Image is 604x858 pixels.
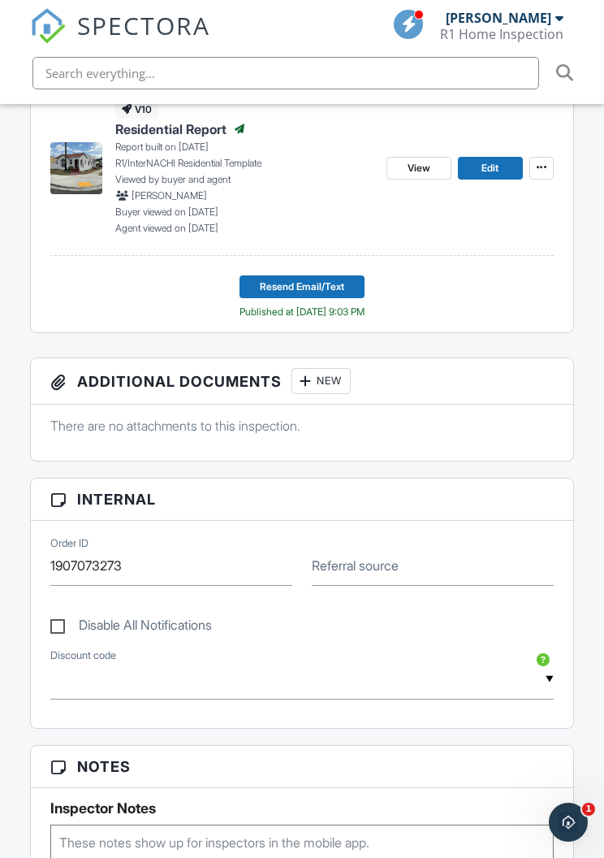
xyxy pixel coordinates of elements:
div: [PERSON_NAME] [446,10,551,26]
div: New [291,368,351,394]
div: R1 Home Inspection [440,26,563,42]
label: Referral source [312,557,399,574]
span: SPECTORA [77,8,210,42]
h3: Notes [31,746,573,788]
h3: Internal [31,479,573,521]
span: 1 [582,803,595,816]
h5: Inspector Notes [50,800,554,817]
img: The Best Home Inspection Software - Spectora [30,8,66,44]
p: There are no attachments to this inspection. [50,417,554,435]
iframe: Intercom live chat [549,803,588,842]
label: Discount code [50,648,116,663]
a: SPECTORA [30,22,210,56]
label: Disable All Notifications [50,617,212,638]
label: Order ID [50,536,88,551]
h3: Additional Documents [31,358,573,405]
input: Search everything... [32,57,539,89]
